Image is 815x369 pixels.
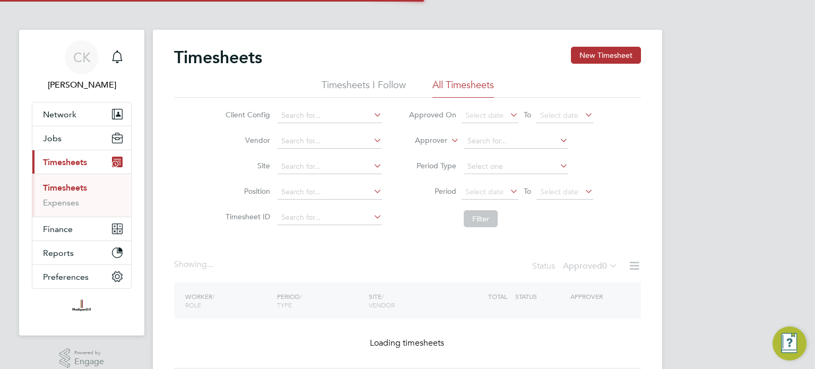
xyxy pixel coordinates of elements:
[432,79,494,98] li: All Timesheets
[43,224,73,234] span: Finance
[571,47,641,64] button: New Timesheet
[32,102,131,126] button: Network
[43,272,89,282] span: Preferences
[465,110,504,120] span: Select date
[540,187,578,196] span: Select date
[521,184,534,198] span: To
[32,40,132,91] a: CK[PERSON_NAME]
[521,108,534,122] span: To
[174,259,215,270] div: Showing
[32,241,131,264] button: Reports
[773,327,807,361] button: Engage Resource Center
[563,261,618,271] label: Approved
[32,299,132,316] a: Go to home page
[278,134,382,149] input: Search for...
[409,186,456,196] label: Period
[207,259,213,270] span: ...
[464,210,498,227] button: Filter
[222,110,270,119] label: Client Config
[174,47,262,68] h2: Timesheets
[400,135,447,146] label: Approver
[409,110,456,119] label: Approved On
[278,185,382,200] input: Search for...
[59,348,105,368] a: Powered byEngage
[222,212,270,221] label: Timesheet ID
[278,108,382,123] input: Search for...
[43,109,76,119] span: Network
[74,357,104,366] span: Engage
[32,174,131,217] div: Timesheets
[70,299,93,316] img: madigangill-logo-retina.png
[74,348,104,357] span: Powered by
[32,79,132,91] span: Cian Kavanagh
[32,265,131,288] button: Preferences
[222,161,270,170] label: Site
[532,259,620,274] div: Status
[409,161,456,170] label: Period Type
[43,198,79,208] a: Expenses
[464,134,568,149] input: Search for...
[32,150,131,174] button: Timesheets
[540,110,578,120] span: Select date
[322,79,406,98] li: Timesheets I Follow
[32,217,131,241] button: Finance
[19,30,144,336] nav: Main navigation
[602,261,607,271] span: 0
[43,183,87,193] a: Timesheets
[278,210,382,225] input: Search for...
[222,186,270,196] label: Position
[43,157,87,167] span: Timesheets
[43,133,62,143] span: Jobs
[465,187,504,196] span: Select date
[43,248,74,258] span: Reports
[464,159,568,174] input: Select one
[278,159,382,174] input: Search for...
[32,126,131,150] button: Jobs
[73,50,91,64] span: CK
[222,135,270,145] label: Vendor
